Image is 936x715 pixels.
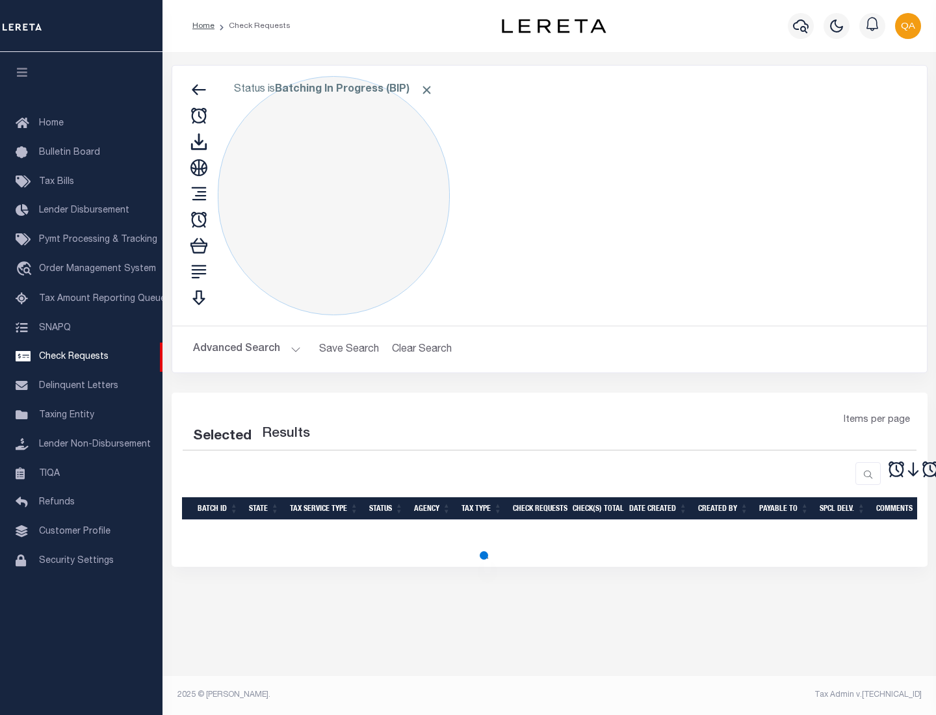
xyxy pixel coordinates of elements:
[39,440,151,449] span: Lender Non-Disbursement
[16,261,36,278] i: travel_explore
[39,323,71,332] span: SNAPQ
[420,83,434,97] span: Click to Remove
[693,497,754,520] th: Created By
[364,497,409,520] th: Status
[39,177,74,187] span: Tax Bills
[244,497,285,520] th: State
[39,265,156,274] span: Order Management System
[502,19,606,33] img: logo-dark.svg
[387,337,458,362] button: Clear Search
[39,527,110,536] span: Customer Profile
[39,206,129,215] span: Lender Disbursement
[895,13,921,39] img: svg+xml;base64,PHN2ZyB4bWxucz0iaHR0cDovL3d3dy53My5vcmcvMjAwMC9zdmciIHBvaW50ZXItZXZlbnRzPSJub25lIi...
[844,413,910,428] span: Items per page
[311,337,387,362] button: Save Search
[39,556,114,565] span: Security Settings
[871,497,929,520] th: Comments
[409,497,456,520] th: Agency
[39,411,94,420] span: Taxing Entity
[39,235,157,244] span: Pymt Processing & Tracking
[559,689,922,701] div: Tax Admin v.[TECHNICAL_ID]
[456,497,508,520] th: Tax Type
[192,22,214,30] a: Home
[285,497,364,520] th: Tax Service Type
[624,497,693,520] th: Date Created
[39,352,109,361] span: Check Requests
[218,76,450,315] div: Click to Edit
[754,497,814,520] th: Payable To
[814,497,871,520] th: Spcl Delv.
[39,498,75,507] span: Refunds
[192,497,244,520] th: Batch Id
[168,689,550,701] div: 2025 © [PERSON_NAME].
[275,84,434,95] b: Batching In Progress (BIP)
[214,20,291,32] li: Check Requests
[39,382,118,391] span: Delinquent Letters
[508,497,567,520] th: Check Requests
[567,497,624,520] th: Check(s) Total
[262,424,310,445] label: Results
[39,148,100,157] span: Bulletin Board
[39,294,166,304] span: Tax Amount Reporting Queue
[193,426,252,447] div: Selected
[193,337,301,362] button: Advanced Search
[39,469,60,478] span: TIQA
[39,119,64,128] span: Home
